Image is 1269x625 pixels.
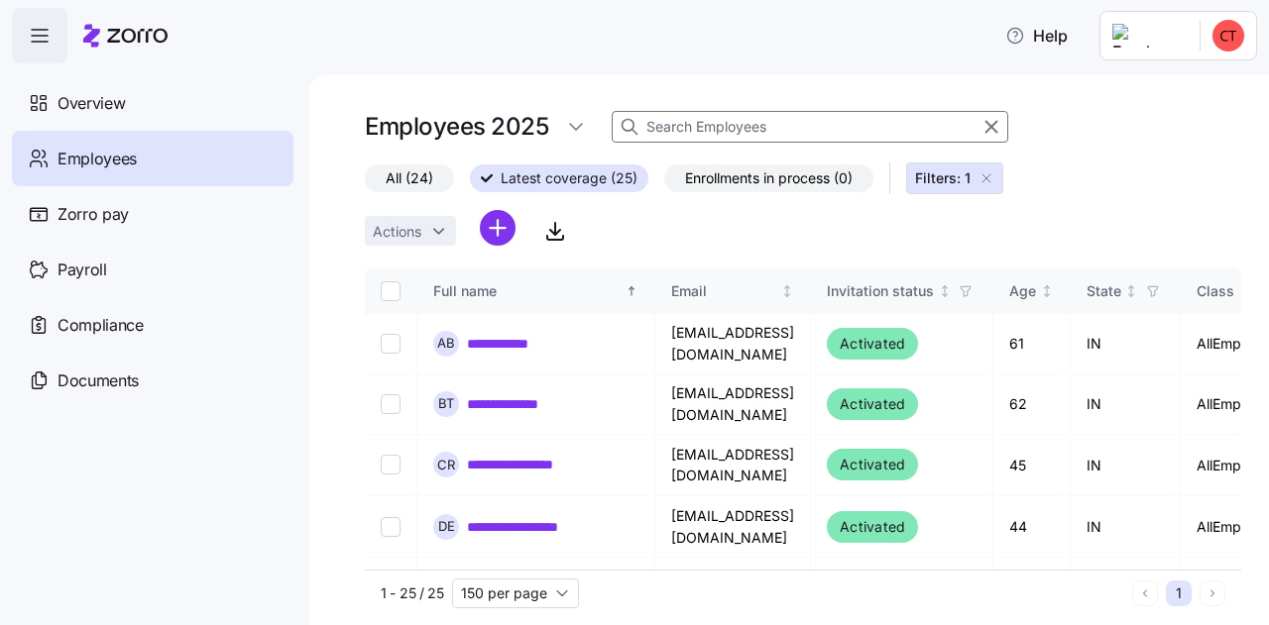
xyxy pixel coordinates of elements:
span: Actions [373,225,421,239]
input: Select record 2 [381,394,401,414]
span: Activated [840,392,905,416]
span: All (24) [386,165,433,191]
span: Help [1005,24,1068,48]
td: 61 [993,314,1071,374]
td: 61 [993,558,1071,618]
a: Documents [12,353,293,408]
span: A B [437,337,455,350]
td: 45 [993,435,1071,496]
span: Zorro pay [58,202,129,227]
div: Sorted ascending [625,284,638,298]
td: [EMAIL_ADDRESS][DOMAIN_NAME] [655,374,811,435]
span: 1 - 25 / 25 [381,583,444,603]
span: Activated [840,515,905,539]
input: Select record 1 [381,334,401,354]
td: IN [1071,374,1181,435]
input: Select all records [381,281,401,301]
span: Employees [58,147,137,171]
td: IN [1071,435,1181,496]
h1: Employees 2025 [365,111,548,142]
span: Filters: 1 [915,168,971,188]
div: Not sorted [780,284,794,298]
div: Full name [433,280,622,302]
button: 1 [1166,580,1192,606]
div: Not sorted [1040,284,1054,298]
td: [EMAIL_ADDRESS][DOMAIN_NAME] [655,558,811,618]
td: [EMAIL_ADDRESS][DOMAIN_NAME] [655,314,811,374]
span: C R [437,459,455,471]
td: IN [1071,496,1181,558]
th: EmailNot sorted [655,268,811,314]
td: IN [1071,558,1181,618]
input: Select record 3 [381,455,401,474]
td: IN [1071,314,1181,374]
button: Actions [365,216,456,246]
span: Enrollments in process (0) [685,165,853,191]
div: Not sorted [938,284,952,298]
img: Employer logo [1112,24,1184,48]
div: Email [671,280,777,302]
input: Select record 4 [381,517,401,537]
a: Zorro pay [12,186,293,242]
td: 62 [993,374,1071,435]
div: Age [1009,280,1036,302]
span: Compliance [58,313,144,338]
span: Latest coverage (25) [501,165,637,191]
td: 44 [993,496,1071,558]
div: State [1087,280,1121,302]
a: Compliance [12,297,293,353]
div: Invitation status [827,280,934,302]
div: Not sorted [1124,284,1138,298]
div: Class [1197,280,1240,302]
span: Payroll [58,258,107,282]
span: B T [438,397,454,410]
span: Activated [840,332,905,356]
th: Full nameSorted ascending [417,268,655,314]
th: StateNot sorted [1071,268,1181,314]
th: AgeNot sorted [993,268,1071,314]
button: Help [989,16,1084,55]
svg: add icon [480,210,516,246]
a: Employees [12,131,293,186]
span: D E [438,520,455,533]
a: Payroll [12,242,293,297]
td: [EMAIL_ADDRESS][DOMAIN_NAME] [655,435,811,496]
button: Next page [1200,580,1225,606]
span: Documents [58,368,139,393]
span: Activated [840,453,905,476]
input: Search Employees [612,111,1008,143]
button: Previous page [1132,580,1158,606]
a: Overview [12,75,293,131]
span: Overview [58,91,125,116]
th: Invitation statusNot sorted [811,268,993,314]
img: d39c48567e4724277dc167f4fdb014a5 [1212,20,1244,52]
button: Filters: 1 [906,162,1003,194]
td: [EMAIL_ADDRESS][DOMAIN_NAME] [655,496,811,558]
